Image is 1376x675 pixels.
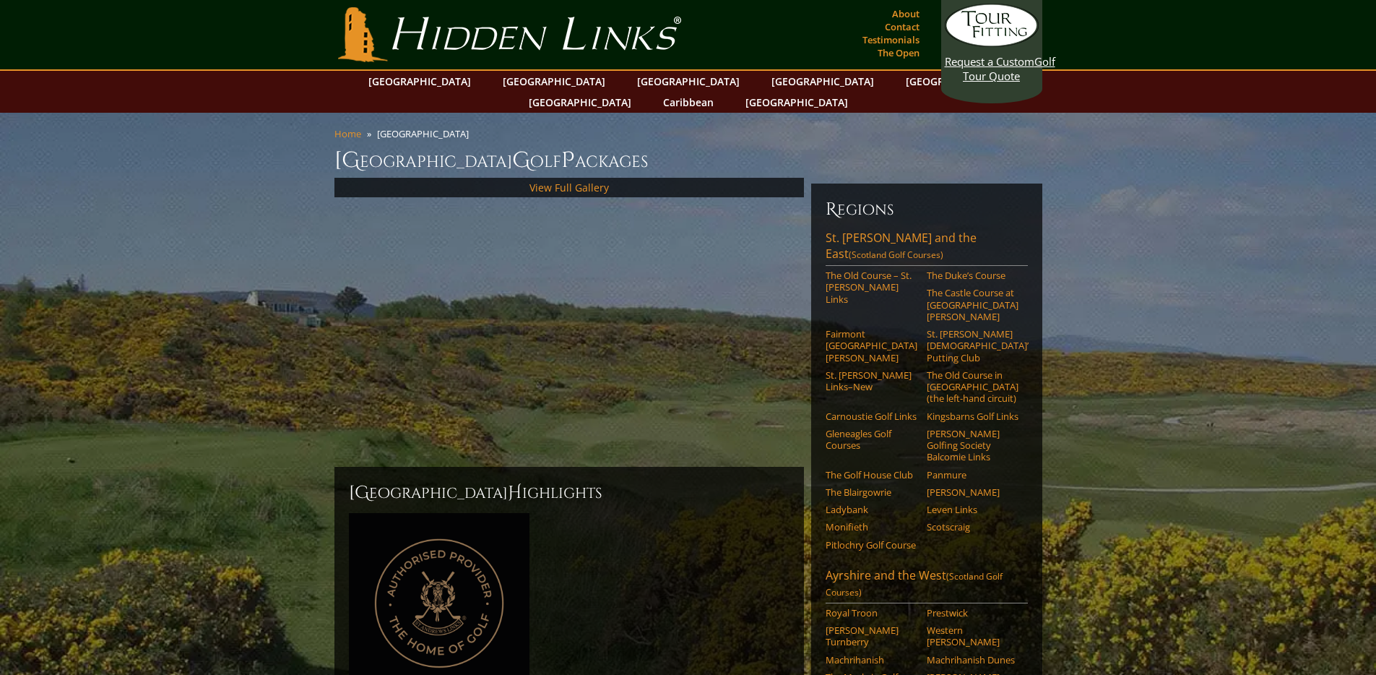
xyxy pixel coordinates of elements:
a: Carnoustie Golf Links [826,410,917,422]
a: [PERSON_NAME] [927,486,1018,498]
a: [GEOGRAPHIC_DATA] [764,71,881,92]
h2: [GEOGRAPHIC_DATA] ighlights [349,481,789,504]
a: Royal Troon [826,607,917,619]
span: P [561,146,575,175]
span: Request a Custom [945,54,1034,69]
a: Western [PERSON_NAME] [927,624,1018,648]
a: Machrihanish [826,654,917,666]
a: [GEOGRAPHIC_DATA] [630,71,747,92]
a: About [888,4,923,24]
span: G [512,146,530,175]
a: [GEOGRAPHIC_DATA] [522,92,639,113]
a: Testimonials [859,30,923,50]
a: Contact [881,17,923,37]
a: Fairmont [GEOGRAPHIC_DATA][PERSON_NAME] [826,328,917,364]
a: Ladybank [826,504,917,515]
a: The Duke’s Course [927,270,1018,281]
a: Ayrshire and the West(Scotland Golf Courses) [826,567,1028,603]
a: The Golf House Club [826,469,917,481]
a: Leven Links [927,504,1018,515]
span: H [508,481,522,504]
a: Kingsbarns Golf Links [927,410,1018,422]
a: Monifieth [826,521,917,533]
a: The Open [874,43,923,63]
a: View Full Gallery [529,181,609,194]
a: St. [PERSON_NAME] [DEMOGRAPHIC_DATA]’ Putting Club [927,328,1018,364]
a: [PERSON_NAME] Golfing Society Balcomie Links [927,428,1018,463]
a: The Old Course – St. [PERSON_NAME] Links [826,270,917,305]
a: [PERSON_NAME] Turnberry [826,624,917,648]
a: [GEOGRAPHIC_DATA] [496,71,613,92]
a: St. [PERSON_NAME] Links–New [826,369,917,393]
a: Machrihanish Dunes [927,654,1018,666]
a: Scotscraig [927,521,1018,533]
a: [GEOGRAPHIC_DATA] [899,71,1016,92]
a: Caribbean [656,92,721,113]
a: St. [PERSON_NAME] and the East(Scotland Golf Courses) [826,230,1028,266]
span: (Scotland Golf Courses) [826,570,1003,598]
a: The Blairgowrie [826,486,917,498]
a: The Old Course in [GEOGRAPHIC_DATA] (the left-hand circuit) [927,369,1018,405]
h6: Regions [826,198,1028,221]
a: Request a CustomGolf Tour Quote [945,4,1039,83]
a: Home [334,127,361,140]
a: [GEOGRAPHIC_DATA] [738,92,855,113]
a: [GEOGRAPHIC_DATA] [361,71,478,92]
h1: [GEOGRAPHIC_DATA] olf ackages [334,146,1042,175]
a: The Castle Course at [GEOGRAPHIC_DATA][PERSON_NAME] [927,287,1018,322]
a: Gleneagles Golf Courses [826,428,917,452]
a: Prestwick [927,607,1018,619]
li: [GEOGRAPHIC_DATA] [377,127,475,140]
a: Panmure [927,469,1018,481]
a: Pitlochry Golf Course [826,539,917,551]
span: (Scotland Golf Courses) [849,249,943,261]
